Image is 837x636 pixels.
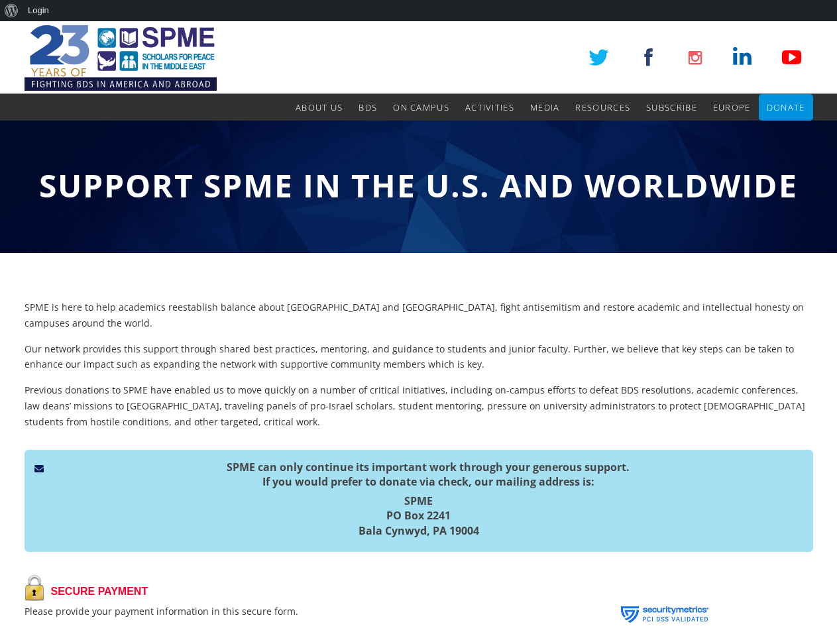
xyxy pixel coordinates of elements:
[296,94,343,121] a: About Us
[296,101,343,113] span: About Us
[359,101,377,113] span: BDS
[767,94,805,121] a: Donate
[530,101,560,113] span: Media
[34,494,803,538] h5: SPME PO Box 2241 Bala Cynwyd, PA 19004
[34,460,803,490] h5: SPME can only continue its important work through your generous support. If you would prefer to d...
[25,21,217,94] img: SPME
[25,299,813,331] p: SPME is here to help academics reestablish balance about [GEOGRAPHIC_DATA] and [GEOGRAPHIC_DATA],...
[646,101,697,113] span: Subscribe
[393,94,449,121] a: On Campus
[465,94,514,121] a: Activities
[39,164,798,207] span: Support SPME in the U.S. and Worldwide
[646,94,697,121] a: Subscribe
[25,382,813,429] p: Previous donations to SPME have enabled us to move quickly on a number of critical initiatives, i...
[575,94,630,121] a: Resources
[25,341,813,373] p: Our network provides this support through shared best practices, mentoring, and guidance to stude...
[530,94,560,121] a: Media
[767,101,805,113] span: Donate
[359,94,377,121] a: BDS
[713,101,751,113] span: Europe
[465,101,514,113] span: Activities
[393,101,449,113] span: On Campus
[713,94,751,121] a: Europe
[575,101,630,113] span: Resources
